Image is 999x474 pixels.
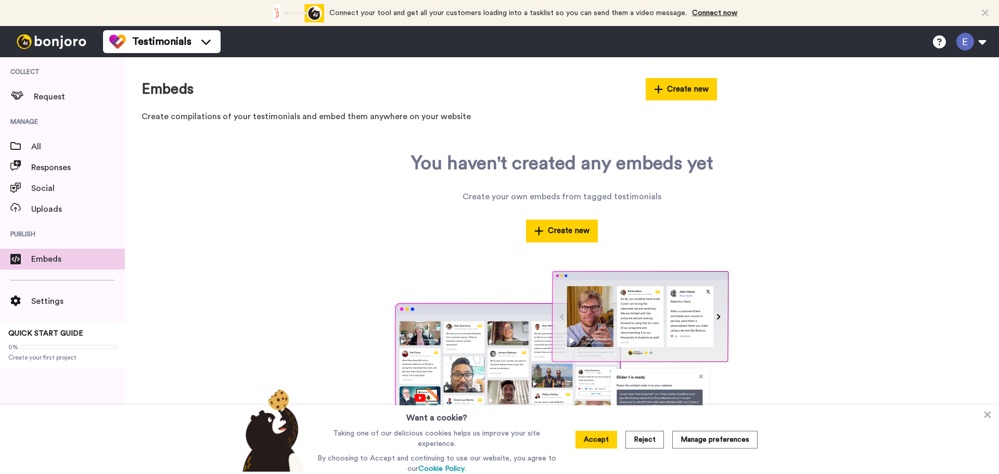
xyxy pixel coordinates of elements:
img: tm-color.svg [109,33,126,50]
div: animation [267,4,324,22]
img: bj-logo-header-white.svg [12,34,91,49]
span: Social [31,182,125,195]
button: Create new [646,78,718,100]
button: Manage preferences [672,431,758,449]
p: Create compilations of your testimonials and embed them anywhere on your website [142,111,717,123]
h1: Embeds [142,81,194,97]
span: Request [34,91,125,103]
button: Accept [575,431,617,449]
span: Settings [31,295,125,308]
span: Uploads [31,203,125,215]
span: QUICK START GUIDE [8,330,83,337]
div: Create your own embeds from tagged testimonials [463,190,661,203]
span: All [31,140,125,153]
p: Taking one of our delicious cookies helps us improve your site experience. [315,428,559,449]
span: Testimonials [132,34,191,49]
h3: Want a cookie? [406,405,467,424]
a: Connect now [692,9,737,17]
img: empty-embed.png [393,267,731,450]
img: bear-with-cookie.png [233,389,310,472]
button: Reject [625,431,664,449]
span: Responses [31,161,125,174]
div: You haven't created any embeds yet [411,153,713,174]
span: Connect your tool and get all your customers loading into a tasklist so you can send them a video... [329,9,687,17]
span: Create your first project [8,353,117,362]
button: Create new [526,220,598,242]
span: 0% [8,343,18,351]
p: By choosing to Accept and continuing to use our website, you agree to our . [315,453,559,474]
span: Embeds [31,253,125,265]
a: Cookie Policy [418,465,465,472]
